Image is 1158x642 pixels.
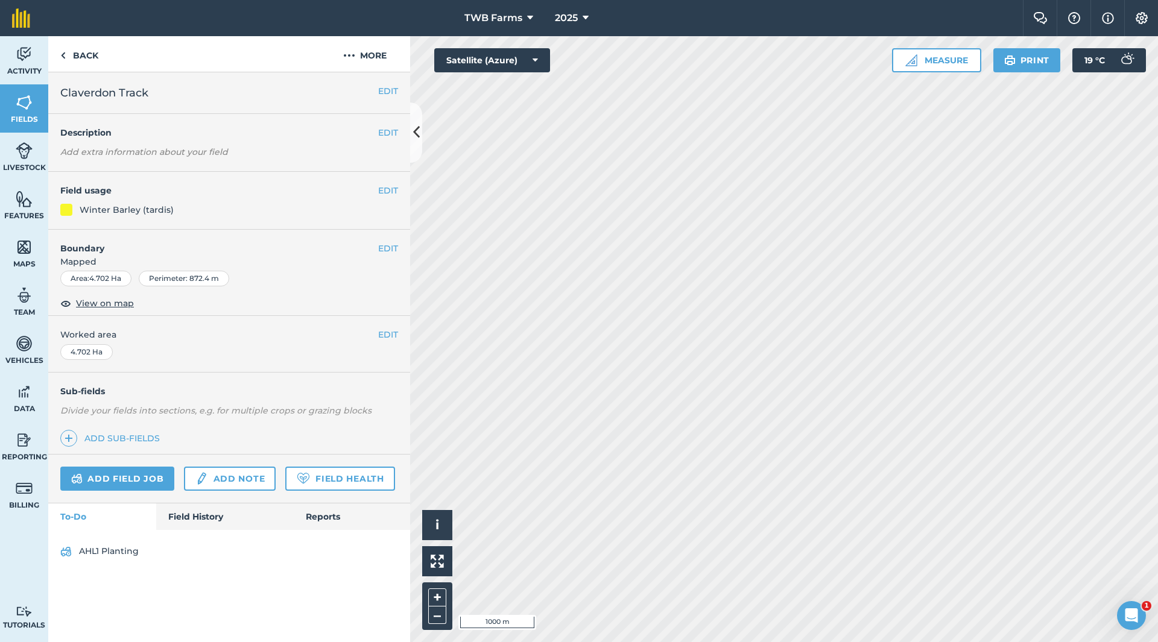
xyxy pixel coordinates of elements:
div: 4.702 Ha [60,344,113,360]
span: Mapped [48,255,410,268]
img: svg+xml;base64,PD94bWwgdmVyc2lvbj0iMS4wIiBlbmNvZGluZz0idXRmLTgiPz4KPCEtLSBHZW5lcmF0b3I6IEFkb2JlIE... [195,471,208,486]
a: Field Health [285,467,394,491]
em: Divide your fields into sections, e.g. for multiple crops or grazing blocks [60,405,372,416]
img: svg+xml;base64,PD94bWwgdmVyc2lvbj0iMS4wIiBlbmNvZGluZz0idXRmLTgiPz4KPCEtLSBHZW5lcmF0b3I6IEFkb2JlIE... [16,142,33,160]
h4: Boundary [48,230,378,255]
span: i [435,517,439,532]
img: svg+xml;base64,PHN2ZyB4bWxucz0iaHR0cDovL3d3dy53My5vcmcvMjAwMC9zdmciIHdpZHRoPSI1NiIgaGVpZ2h0PSI2MC... [16,93,33,112]
a: AHL1 Planting [60,542,398,561]
a: Add field job [60,467,174,491]
img: svg+xml;base64,PHN2ZyB4bWxucz0iaHR0cDovL3d3dy53My5vcmcvMjAwMC9zdmciIHdpZHRoPSI1NiIgaGVpZ2h0PSI2MC... [16,190,33,208]
button: – [428,606,446,624]
img: svg+xml;base64,PHN2ZyB4bWxucz0iaHR0cDovL3d3dy53My5vcmcvMjAwMC9zdmciIHdpZHRoPSIxOSIgaGVpZ2h0PSIyNC... [1004,53,1016,68]
img: svg+xml;base64,PD94bWwgdmVyc2lvbj0iMS4wIiBlbmNvZGluZz0idXRmLTgiPz4KPCEtLSBHZW5lcmF0b3I6IEFkb2JlIE... [60,544,72,559]
a: Add note [184,467,276,491]
button: EDIT [378,184,398,197]
img: svg+xml;base64,PHN2ZyB4bWxucz0iaHR0cDovL3d3dy53My5vcmcvMjAwMC9zdmciIHdpZHRoPSI5IiBoZWlnaHQ9IjI0Ii... [60,48,66,63]
span: TWB Farms [464,11,522,25]
a: Add sub-fields [60,430,165,447]
button: View on map [60,296,134,310]
button: 19 °C [1072,48,1146,72]
button: More [320,36,410,72]
img: Two speech bubbles overlapping with the left bubble in the forefront [1033,12,1048,24]
a: Field History [156,503,293,530]
span: 19 ° C [1084,48,1105,72]
img: svg+xml;base64,PD94bWwgdmVyc2lvbj0iMS4wIiBlbmNvZGluZz0idXRmLTgiPz4KPCEtLSBHZW5lcmF0b3I6IEFkb2JlIE... [1115,48,1139,72]
em: Add extra information about your field [60,146,228,157]
img: Four arrows, one pointing top left, one top right, one bottom right and the last bottom left [431,555,444,568]
button: Print [993,48,1061,72]
button: i [422,510,452,540]
button: EDIT [378,126,398,139]
img: svg+xml;base64,PHN2ZyB4bWxucz0iaHR0cDovL3d3dy53My5vcmcvMjAwMC9zdmciIHdpZHRoPSI1NiIgaGVpZ2h0PSI2MC... [16,238,33,256]
img: svg+xml;base64,PD94bWwgdmVyc2lvbj0iMS4wIiBlbmNvZGluZz0idXRmLTgiPz4KPCEtLSBHZW5lcmF0b3I6IEFkb2JlIE... [16,431,33,449]
img: svg+xml;base64,PD94bWwgdmVyc2lvbj0iMS4wIiBlbmNvZGluZz0idXRmLTgiPz4KPCEtLSBHZW5lcmF0b3I6IEFkb2JlIE... [16,383,33,401]
iframe: Intercom live chat [1117,601,1146,630]
button: + [428,588,446,606]
h4: Description [60,126,398,139]
img: svg+xml;base64,PD94bWwgdmVyc2lvbj0iMS4wIiBlbmNvZGluZz0idXRmLTgiPz4KPCEtLSBHZW5lcmF0b3I6IEFkb2JlIE... [16,45,33,63]
h4: Sub-fields [48,385,410,398]
img: svg+xml;base64,PD94bWwgdmVyc2lvbj0iMS4wIiBlbmNvZGluZz0idXRmLTgiPz4KPCEtLSBHZW5lcmF0b3I6IEFkb2JlIE... [16,479,33,497]
a: Reports [294,503,410,530]
img: svg+xml;base64,PHN2ZyB4bWxucz0iaHR0cDovL3d3dy53My5vcmcvMjAwMC9zdmciIHdpZHRoPSIyMCIgaGVpZ2h0PSIyNC... [343,48,355,63]
img: svg+xml;base64,PD94bWwgdmVyc2lvbj0iMS4wIiBlbmNvZGluZz0idXRmLTgiPz4KPCEtLSBHZW5lcmF0b3I6IEFkb2JlIE... [16,606,33,617]
h4: Field usage [60,184,378,197]
img: fieldmargin Logo [12,8,30,28]
button: EDIT [378,242,398,255]
div: Perimeter : 872.4 m [139,271,229,286]
img: A question mark icon [1067,12,1081,24]
button: EDIT [378,328,398,341]
div: Winter Barley (tardis) [80,203,174,216]
a: To-Do [48,503,156,530]
img: svg+xml;base64,PHN2ZyB4bWxucz0iaHR0cDovL3d3dy53My5vcmcvMjAwMC9zdmciIHdpZHRoPSIxOCIgaGVpZ2h0PSIyNC... [60,296,71,310]
button: Satellite (Azure) [434,48,550,72]
span: Claverdon Track [60,84,148,101]
span: 2025 [555,11,578,25]
img: svg+xml;base64,PHN2ZyB4bWxucz0iaHR0cDovL3d3dy53My5vcmcvMjAwMC9zdmciIHdpZHRoPSIxNCIgaGVpZ2h0PSIyNC... [65,431,73,445]
img: svg+xml;base64,PD94bWwgdmVyc2lvbj0iMS4wIiBlbmNvZGluZz0idXRmLTgiPz4KPCEtLSBHZW5lcmF0b3I6IEFkb2JlIE... [16,286,33,304]
button: Measure [892,48,981,72]
img: svg+xml;base64,PD94bWwgdmVyc2lvbj0iMS4wIiBlbmNvZGluZz0idXRmLTgiPz4KPCEtLSBHZW5lcmF0b3I6IEFkb2JlIE... [71,471,83,486]
img: Ruler icon [905,54,917,66]
span: Worked area [60,328,398,341]
img: svg+xml;base64,PD94bWwgdmVyc2lvbj0iMS4wIiBlbmNvZGluZz0idXRmLTgiPz4KPCEtLSBHZW5lcmF0b3I6IEFkb2JlIE... [16,335,33,353]
span: View on map [76,297,134,310]
button: EDIT [378,84,398,98]
img: A cog icon [1134,12,1149,24]
img: svg+xml;base64,PHN2ZyB4bWxucz0iaHR0cDovL3d3dy53My5vcmcvMjAwMC9zdmciIHdpZHRoPSIxNyIgaGVpZ2h0PSIxNy... [1102,11,1114,25]
a: Back [48,36,110,72]
div: Area : 4.702 Ha [60,271,131,286]
span: 1 [1142,601,1151,611]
